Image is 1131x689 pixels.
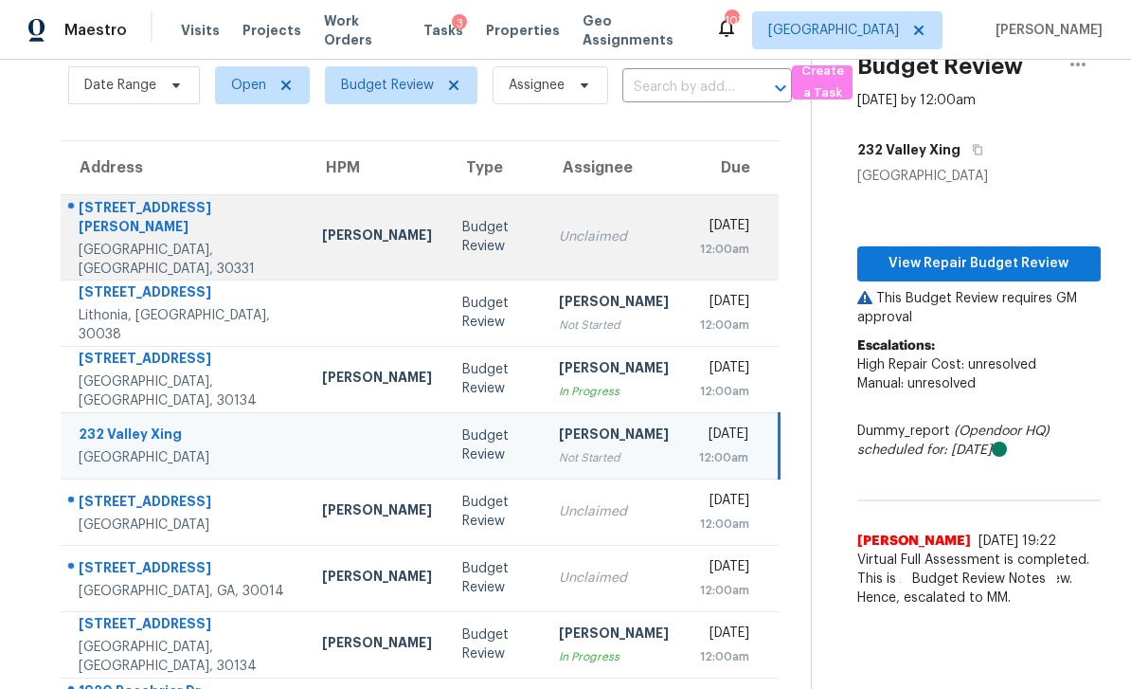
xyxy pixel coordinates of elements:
span: [DATE] 19:22 [978,535,1056,548]
div: In Progress [559,647,669,666]
input: Search by address [622,73,739,102]
span: Work Orders [324,11,401,49]
span: Projects [242,21,301,40]
div: Budget Review [462,493,529,531]
th: Due [684,141,780,194]
h5: 232 Valley Xing [857,140,960,159]
div: [STREET_ADDRESS] [79,614,292,638]
span: Maestro [64,21,127,40]
div: 232 Valley Xing [79,425,292,448]
span: [GEOGRAPHIC_DATA] [768,21,899,40]
button: View Repair Budget Review [857,246,1101,281]
div: [GEOGRAPHIC_DATA] [857,167,1101,186]
div: Unclaimed [559,502,669,521]
div: 12:00am [699,647,750,666]
div: Budget Review [462,626,529,663]
span: Tasks [423,24,463,37]
i: scheduled for: [DATE] [857,444,992,457]
div: [STREET_ADDRESS] [79,492,292,516]
div: 12:00am [699,448,748,467]
div: [GEOGRAPHIC_DATA] [79,516,292,535]
span: [PERSON_NAME] [857,532,971,551]
span: View Repair Budget Review [872,252,1086,276]
div: Budget Review [462,218,529,256]
div: [STREET_ADDRESS] [79,558,292,582]
div: 12:00am [699,382,750,401]
span: Properties [486,21,560,40]
div: [DATE] by 12:00am [857,91,976,110]
div: [DATE] [699,624,750,647]
div: 12:00am [699,316,750,335]
span: Manual: unresolved [857,377,976,390]
div: [DATE] [699,491,750,515]
div: 3 [452,14,467,33]
div: [PERSON_NAME] [322,368,432,391]
div: Budget Review [462,559,529,597]
span: Geo Assignments [583,11,692,49]
div: [PERSON_NAME] [559,358,669,382]
h2: Budget Review [857,57,1023,76]
span: Assignee [509,76,565,95]
div: [PERSON_NAME] [322,500,432,524]
div: [DATE] [699,358,750,382]
div: [STREET_ADDRESS][PERSON_NAME] [79,198,292,241]
th: Type [447,141,544,194]
div: [GEOGRAPHIC_DATA], GA, 30014 [79,582,292,601]
div: Budget Review [462,294,529,332]
div: 103 [725,11,738,30]
span: Budget Review Notes [901,570,1057,589]
span: Visits [181,21,220,40]
div: Lithonia, [GEOGRAPHIC_DATA], 30038 [79,306,292,344]
div: Unclaimed [559,227,669,246]
div: [PERSON_NAME] [559,624,669,647]
span: Budget Review [341,76,434,95]
div: Not Started [559,316,669,335]
div: Budget Review [462,426,529,464]
div: [DATE] [699,216,750,240]
span: Date Range [84,76,156,95]
span: High Repair Cost: unresolved [857,358,1036,372]
div: [DATE] [699,425,748,448]
div: Unclaimed [559,569,669,588]
p: This Budget Review requires GM approval [857,289,1101,327]
div: [DATE] [699,557,750,581]
th: Assignee [544,141,684,194]
div: 12:00am [699,581,750,600]
span: Virtual Full Assessment is completed. This is ALA property, needs review. Hence, escalated to MM. [857,551,1101,607]
div: [PERSON_NAME] [322,567,432,590]
div: [PERSON_NAME] [559,292,669,316]
div: [GEOGRAPHIC_DATA], [GEOGRAPHIC_DATA], 30134 [79,372,292,410]
div: [STREET_ADDRESS] [79,349,292,372]
div: [DATE] [699,292,750,316]
div: [PERSON_NAME] [559,425,669,448]
button: Copy Address [960,133,986,167]
div: 12:00am [699,240,750,259]
div: Not Started [559,448,669,467]
th: HPM [307,141,447,194]
div: In Progress [559,382,669,401]
div: [GEOGRAPHIC_DATA], [GEOGRAPHIC_DATA], 30134 [79,638,292,676]
i: (Opendoor HQ) [954,425,1050,438]
button: Open [767,75,794,101]
span: Create a Task [801,61,843,104]
div: Dummy_report [857,422,1101,460]
div: [STREET_ADDRESS] [79,282,292,306]
span: Open [231,76,266,95]
div: [GEOGRAPHIC_DATA], [GEOGRAPHIC_DATA], 30331 [79,241,292,279]
div: [PERSON_NAME] [322,226,432,249]
span: [PERSON_NAME] [988,21,1103,40]
div: 12:00am [699,515,750,534]
button: Create a Task [792,65,853,100]
div: Budget Review [462,360,529,398]
div: [GEOGRAPHIC_DATA] [79,448,292,467]
b: Escalations: [857,339,935,353]
div: [PERSON_NAME] [322,633,432,657]
th: Address [61,141,307,194]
